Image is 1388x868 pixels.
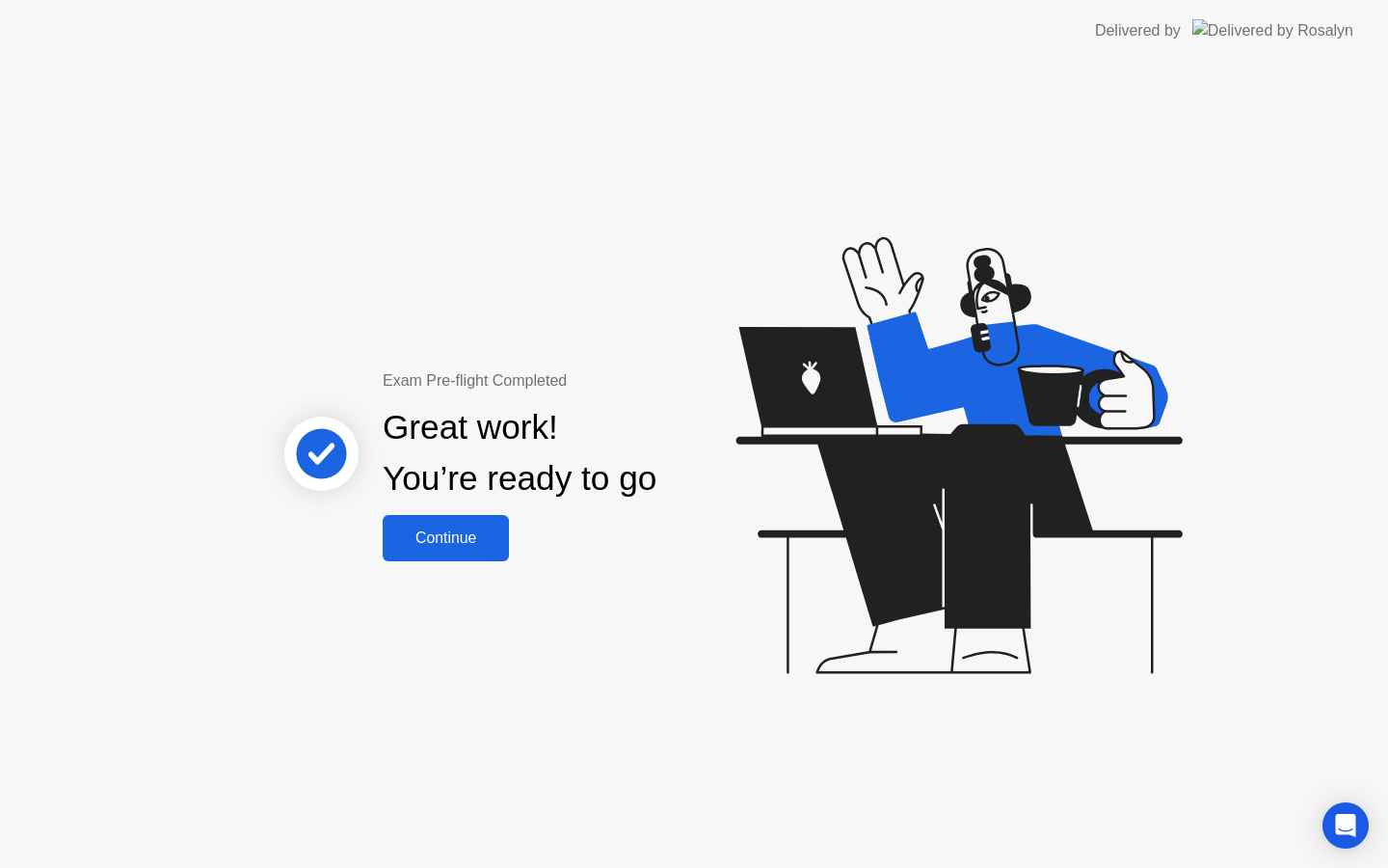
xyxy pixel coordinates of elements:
div: Continue [388,529,503,547]
div: Delivered by [1095,19,1181,42]
div: Great work! You’re ready to go [383,402,656,504]
div: Exam Pre-flight Completed [383,369,781,393]
div: Open Intercom Messenger [1322,802,1369,849]
button: Continue [383,515,509,561]
img: Delivered by Rosalyn [1192,19,1353,41]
